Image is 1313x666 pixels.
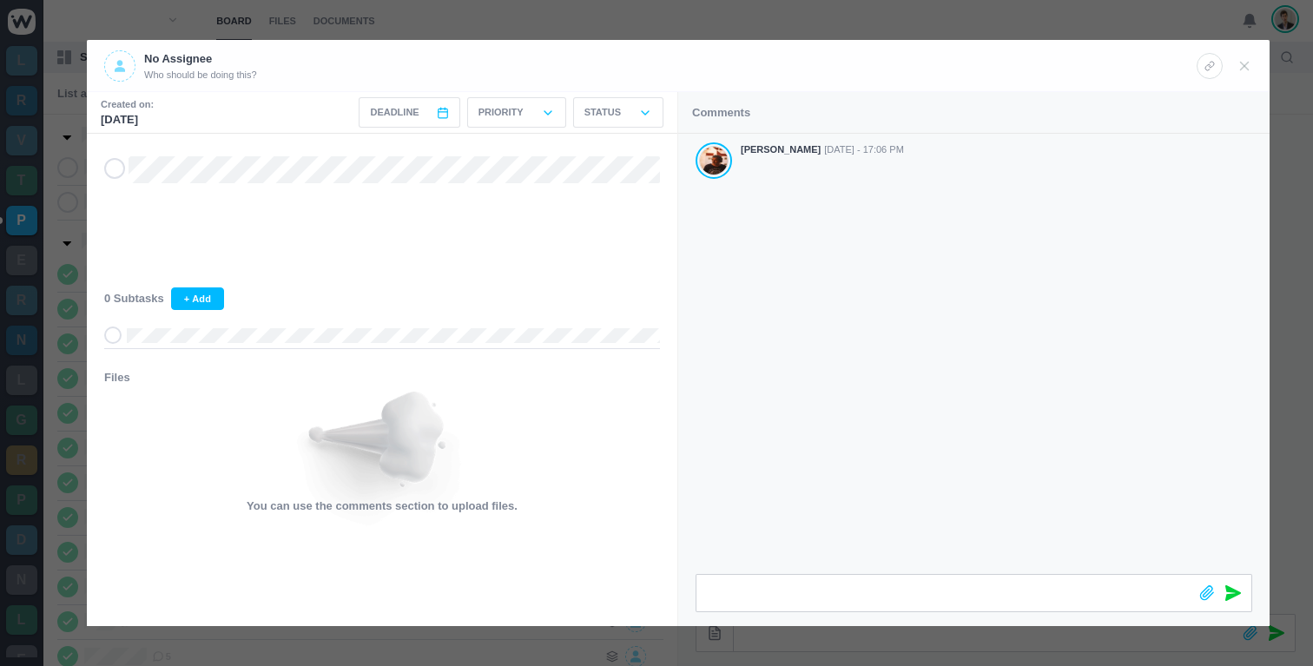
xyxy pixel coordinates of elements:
[584,105,621,120] p: Status
[478,105,524,120] p: Priority
[144,68,257,82] span: Who should be doing this?
[370,105,419,120] span: Deadline
[101,97,154,112] small: Created on:
[692,104,750,122] p: Comments
[101,111,154,129] p: [DATE]
[144,50,257,68] p: No Assignee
